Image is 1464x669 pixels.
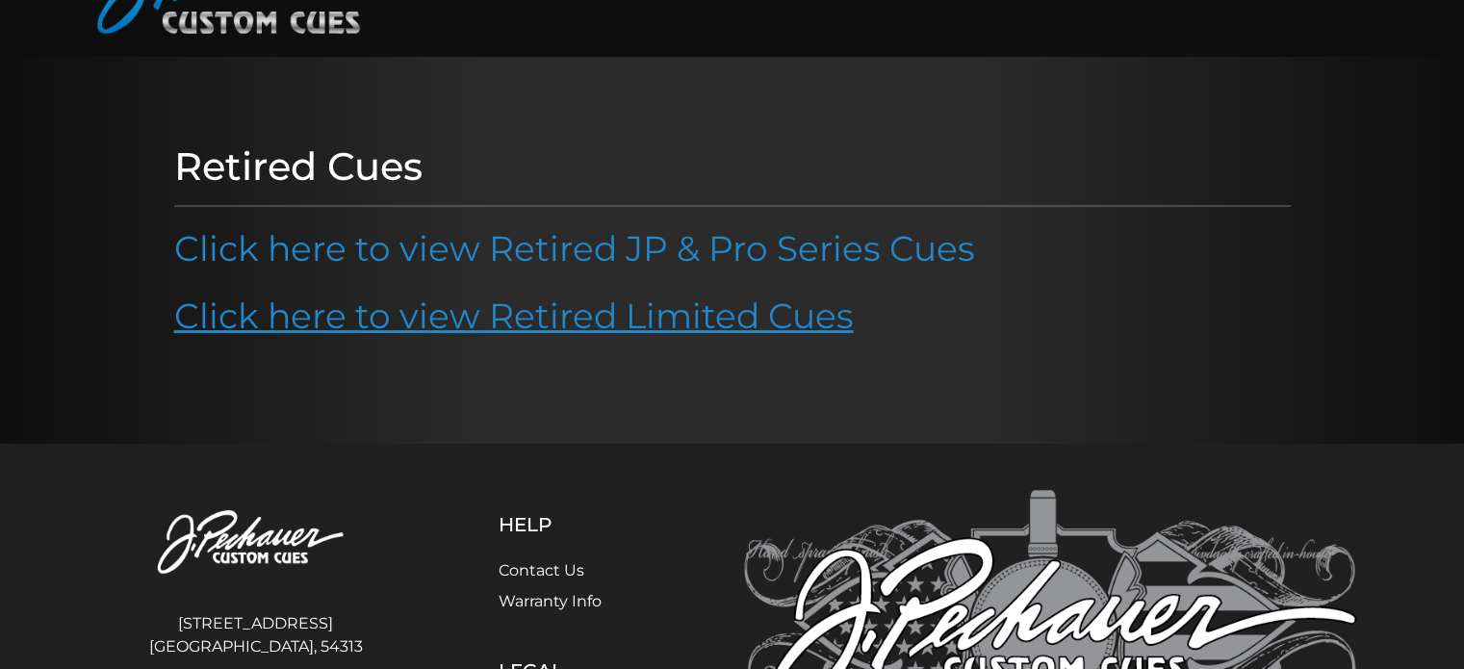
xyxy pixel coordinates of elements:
img: Pechauer Custom Cues [109,490,403,597]
a: Click here to view Retired JP & Pro Series Cues [174,227,975,270]
address: [STREET_ADDRESS] [GEOGRAPHIC_DATA], 54313 [109,605,403,666]
a: Contact Us [499,561,584,579]
a: Warranty Info [499,592,602,610]
h5: Help [499,513,648,536]
a: Click here to view Retired Limited Cues [174,295,854,337]
h1: Retired Cues [174,143,1291,190]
